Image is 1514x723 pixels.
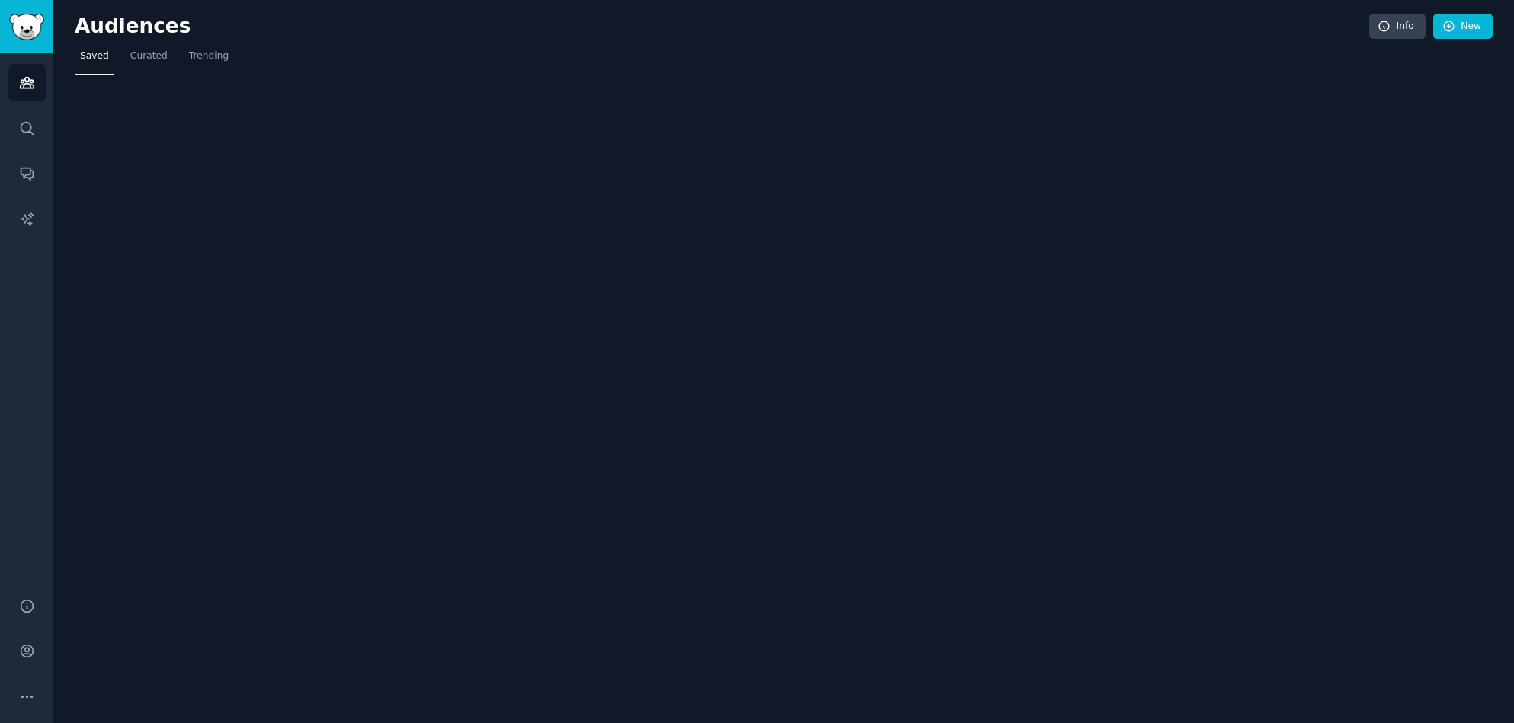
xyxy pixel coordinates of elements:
h2: Audiences [75,14,1369,39]
a: Info [1369,14,1426,40]
span: Curated [130,50,168,63]
img: GummySearch logo [9,14,44,40]
a: Trending [184,44,234,75]
a: New [1433,14,1493,40]
span: Trending [189,50,229,63]
span: Saved [80,50,109,63]
a: Curated [125,44,173,75]
a: Saved [75,44,114,75]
